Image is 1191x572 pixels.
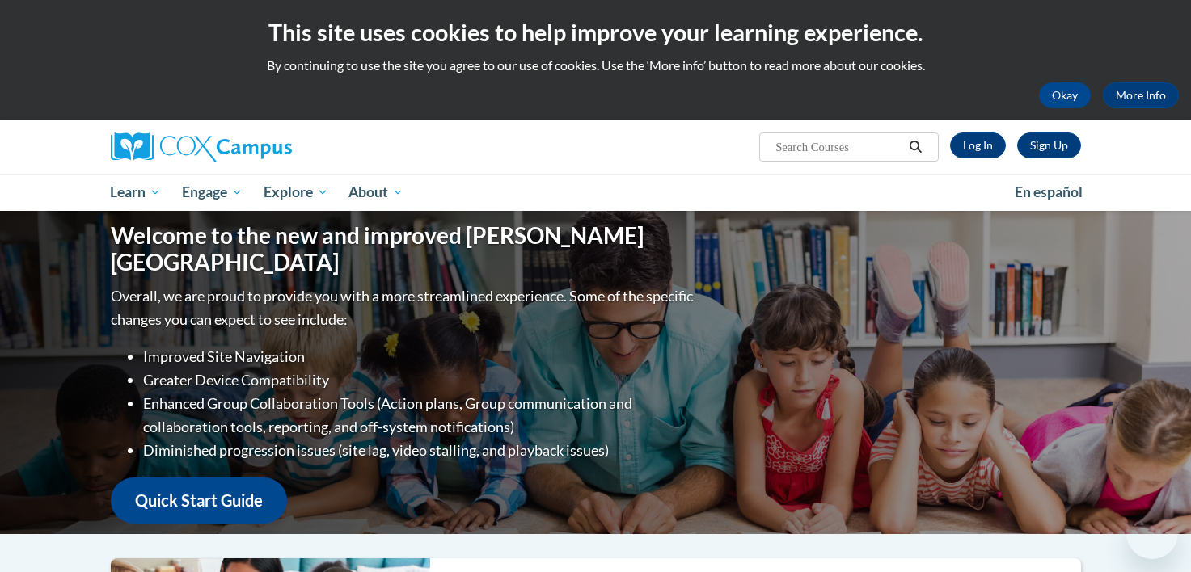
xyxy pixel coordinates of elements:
[774,137,903,157] input: Search Courses
[111,132,292,162] img: Cox Campus
[87,174,1105,211] div: Main menu
[338,174,414,211] a: About
[1017,132,1081,158] a: Register
[111,477,287,524] a: Quick Start Guide
[171,174,253,211] a: Engage
[348,183,403,202] span: About
[1015,183,1083,200] span: En español
[100,174,172,211] a: Learn
[12,57,1179,74] p: By continuing to use the site you agree to our use of cookies. Use the ‘More info’ button to read...
[143,392,697,439] li: Enhanced Group Collaboration Tools (Action plans, Group communication and collaboration tools, re...
[253,174,339,211] a: Explore
[12,16,1179,48] h2: This site uses cookies to help improve your learning experience.
[1126,507,1178,559] iframe: Button to launch messaging window
[111,284,697,331] p: Overall, we are proud to provide you with a more streamlined experience. Some of the specific cha...
[111,132,418,162] a: Cox Campus
[111,222,697,276] h1: Welcome to the new and improved [PERSON_NAME][GEOGRAPHIC_DATA]
[903,137,927,157] button: Search
[110,183,161,202] span: Learn
[1004,175,1093,209] a: En español
[1039,82,1091,108] button: Okay
[182,183,243,202] span: Engage
[143,345,697,368] li: Improved Site Navigation
[143,439,697,462] li: Diminished progression issues (site lag, video stalling, and playback issues)
[1103,82,1179,108] a: More Info
[264,183,328,202] span: Explore
[950,132,1006,158] a: Log In
[143,368,697,392] li: Greater Device Compatibility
